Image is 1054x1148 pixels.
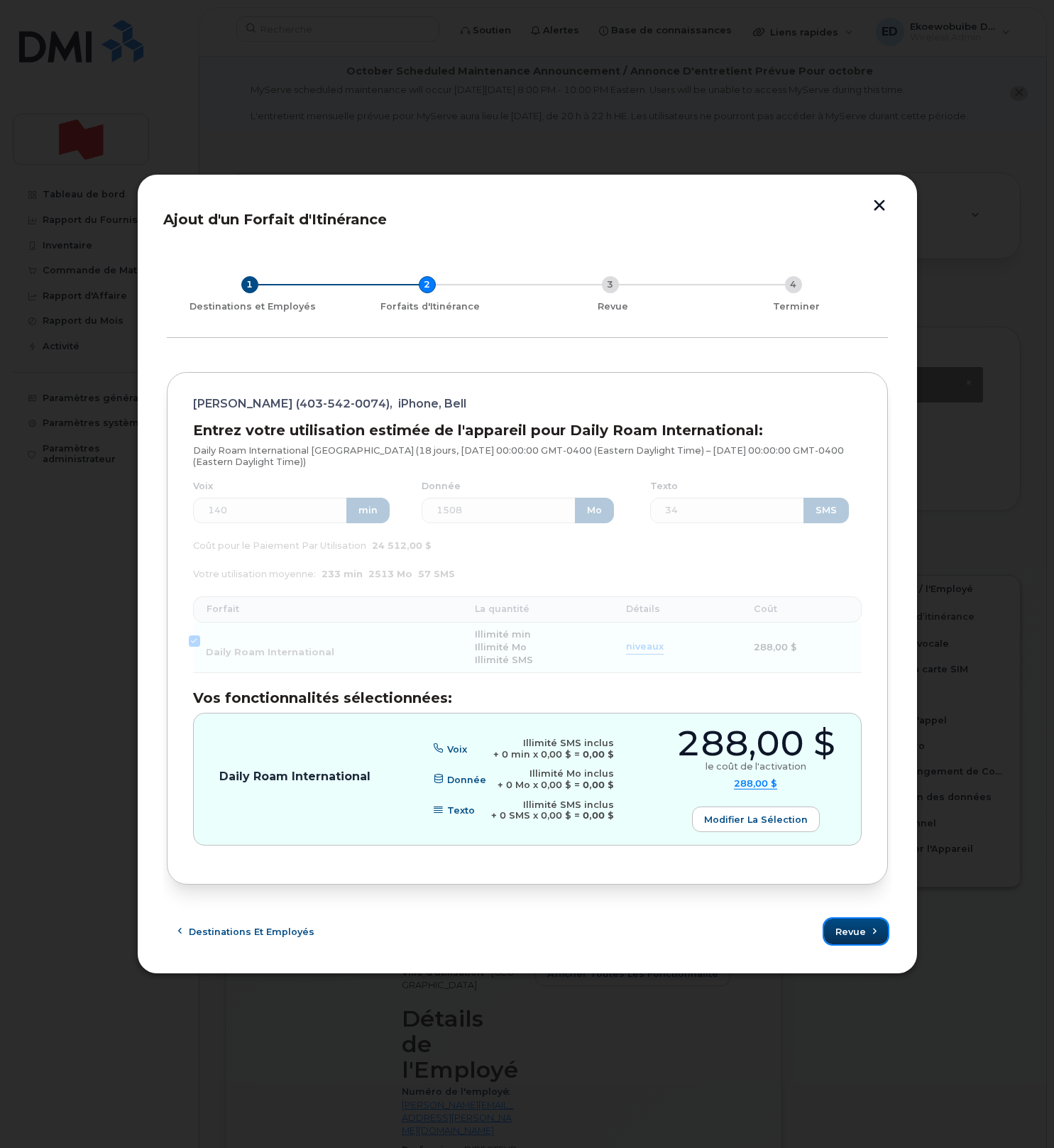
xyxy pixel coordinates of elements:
span: + 0 SMS x [491,810,538,821]
div: Illimité SMS inclus [493,738,614,749]
div: Illimité SMS inclus [491,799,614,811]
div: 288,00 $ [676,726,835,761]
span: Revue [835,925,866,939]
span: Ajout d'un Forfait d'Itinérance [163,211,387,228]
div: Terminer [710,301,882,312]
p: Daily Roam International [219,771,370,782]
span: 0,00 $ = [541,749,580,760]
div: Revue [527,301,699,312]
span: + 0 min x [493,749,538,760]
button: Destinations et Employés [167,919,327,944]
span: Destinations et Employés [189,925,314,939]
span: Texto [447,805,475,816]
p: Daily Roam International [GEOGRAPHIC_DATA] (18 jours, [DATE] 00:00:00 GMT-0400 (Eastern Daylight ... [193,445,862,467]
summary: 288,00 $ [734,778,777,790]
span: Modifier la sélection [704,813,808,826]
span: [PERSON_NAME] (403-542-0074), [193,398,392,410]
h3: Entrez votre utilisation estimée de l'appareil pour Daily Roam International: [193,422,862,438]
span: Donnée [447,774,486,785]
div: 4 [785,276,802,293]
b: 0,00 $ [583,810,614,821]
span: Voix [447,743,467,754]
span: + 0 Mo x [498,780,538,790]
span: 0,00 $ = [541,810,580,821]
b: 0,00 $ [583,780,614,790]
button: Modifier la sélection [692,807,820,832]
div: Destinations et Employés [172,301,333,312]
div: 1 [241,276,258,293]
span: iPhone, Bell [398,398,466,410]
div: le coût de l'activation [706,761,806,772]
h3: Vos fonctionnalités sélectionnées: [193,690,862,706]
div: Illimité Mo inclus [498,768,614,780]
button: Revue [824,919,888,944]
b: 0,00 $ [583,749,614,760]
div: 3 [602,276,619,293]
span: 0,00 $ = [541,780,580,790]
